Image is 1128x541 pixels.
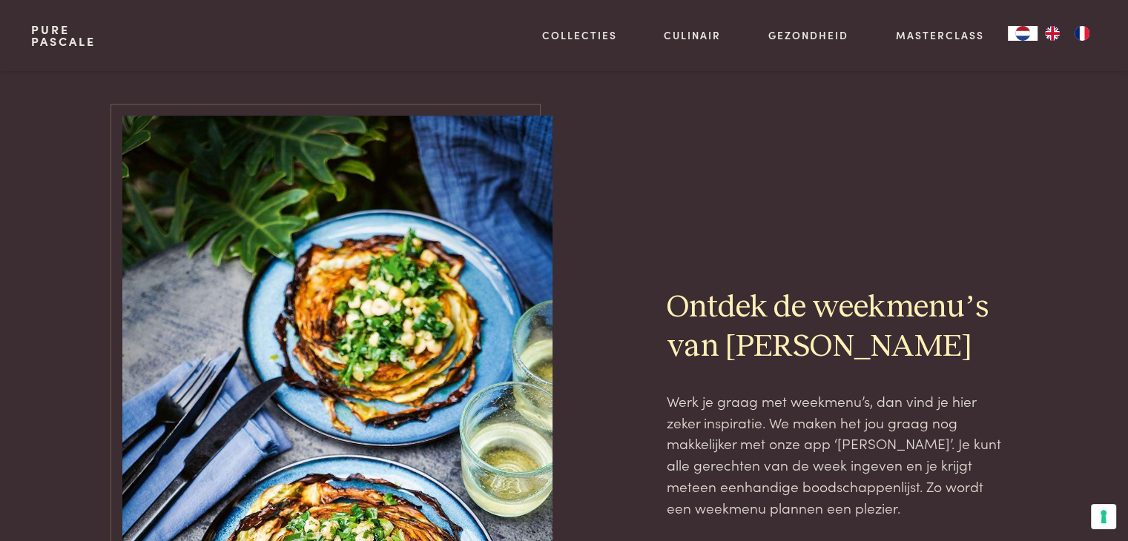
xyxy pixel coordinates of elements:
button: Uw voorkeuren voor toestemming voor trackingtechnologieën [1091,504,1116,529]
a: EN [1038,26,1067,41]
h2: Ontdek de weekmenu’s van [PERSON_NAME] [667,288,1006,367]
a: Masterclass [896,27,984,43]
aside: Language selected: Nederlands [1008,26,1097,41]
a: Collecties [542,27,617,43]
p: Werk je graag met weekmenu’s, dan vind je hier zeker inspiratie. We maken het jou graag nog makke... [667,391,1006,518]
a: PurePascale [31,24,96,47]
a: Culinair [664,27,721,43]
ul: Language list [1038,26,1097,41]
a: FR [1067,26,1097,41]
a: Gezondheid [768,27,848,43]
a: NL [1008,26,1038,41]
div: Language [1008,26,1038,41]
